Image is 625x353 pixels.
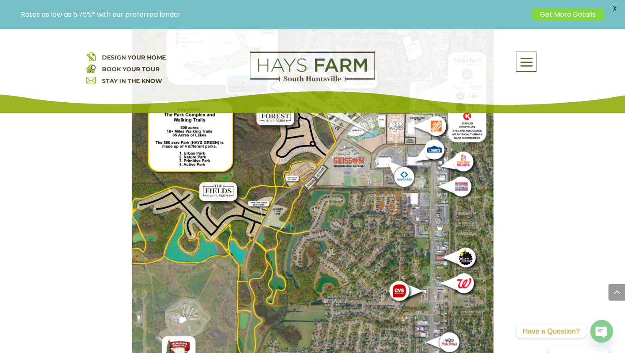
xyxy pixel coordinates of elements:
a: DESIGN YOUR HOME [102,54,166,61]
a: STAY IN THE KNOW [102,77,162,85]
a: hays farm homes huntsville development [250,76,375,83]
a: BOOK YOUR TOUR [102,65,160,73]
img: Logo [250,52,375,82]
p: Rates as low as 5.75%* with our preferred lender [21,10,527,18]
a: Get More Details [531,8,604,21]
span: X [608,2,621,15]
img: design your home [86,52,96,61]
img: book your home tour [86,63,96,73]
